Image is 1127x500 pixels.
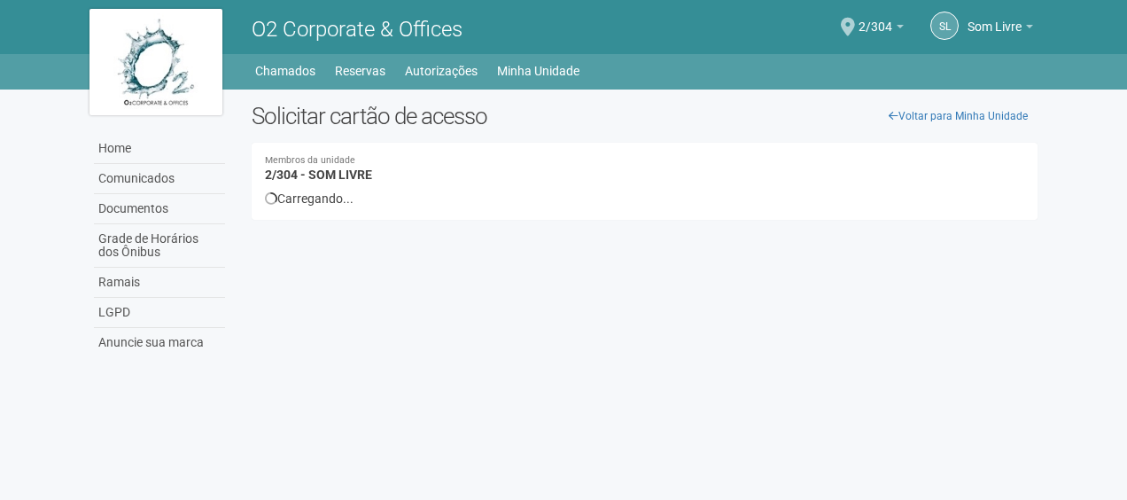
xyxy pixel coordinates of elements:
[252,103,1038,129] h2: Solicitar cartão de acesso
[879,103,1038,129] a: Voltar para Minha Unidade
[94,134,225,164] a: Home
[859,22,904,36] a: 2/304
[265,191,1024,207] div: Carregando...
[94,328,225,357] a: Anuncie sua marca
[94,298,225,328] a: LGPD
[930,12,959,40] a: SL
[405,59,478,83] a: Autorizações
[94,194,225,224] a: Documentos
[497,59,579,83] a: Minha Unidade
[94,268,225,298] a: Ramais
[335,59,385,83] a: Reservas
[265,156,1024,166] small: Membros da unidade
[968,22,1033,36] a: Som Livre
[265,156,1024,182] h4: 2/304 - SOM LIVRE
[968,3,1022,34] span: Som Livre
[94,164,225,194] a: Comunicados
[255,59,315,83] a: Chamados
[252,17,462,42] span: O2 Corporate & Offices
[89,9,222,115] img: logo.jpg
[94,224,225,268] a: Grade de Horários dos Ônibus
[859,3,892,34] span: 2/304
